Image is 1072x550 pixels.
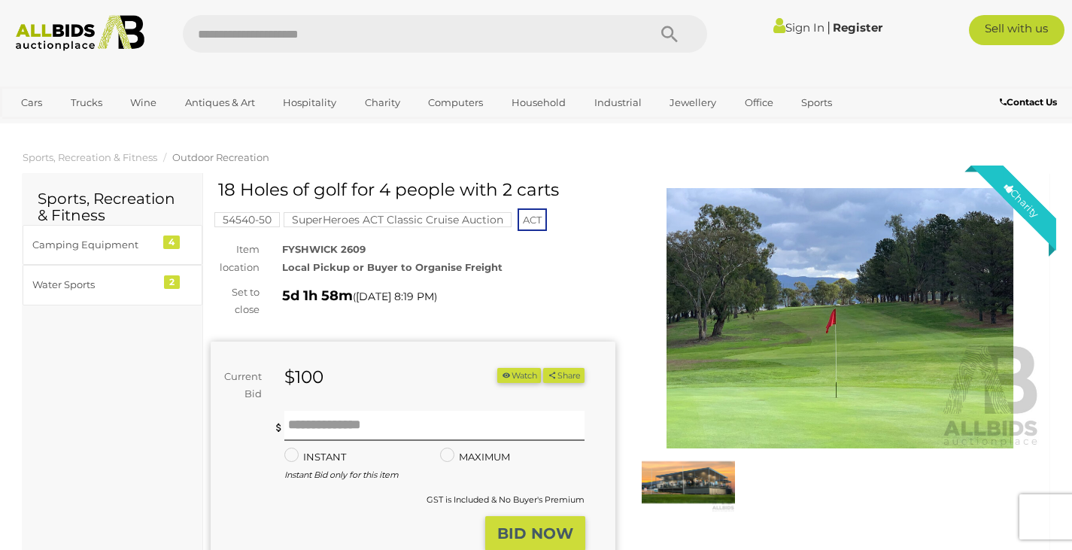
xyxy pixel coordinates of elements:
a: Camping Equipment 4 [23,225,202,265]
strong: $100 [284,366,323,387]
label: MAXIMUM [440,448,510,466]
span: ( ) [353,290,437,302]
h2: Sports, Recreation & Fitness [38,190,187,223]
span: ACT [518,208,547,231]
div: 2 [164,275,180,289]
mark: SuperHeroes ACT Classic Cruise Auction [284,212,512,227]
a: Jewellery [660,90,726,115]
div: Charity [987,166,1056,235]
img: 18 Holes of golf for 4 people with 2 carts [638,188,1043,448]
a: Sports, Recreation & Fitness [23,151,157,163]
span: | [827,19,831,35]
div: Item location [199,241,271,276]
a: Register [833,20,882,35]
a: Industrial [585,90,651,115]
a: Sports [791,90,842,115]
strong: Local Pickup or Buyer to Organise Freight [282,261,503,273]
button: Search [632,15,707,53]
a: [GEOGRAPHIC_DATA] [11,115,138,140]
img: 18 Holes of golf for 4 people with 2 carts [642,452,735,512]
small: GST is Included & No Buyer's Premium [427,494,585,505]
a: Charity [355,90,410,115]
a: 54540-50 [214,214,280,226]
div: Camping Equipment [32,236,156,254]
button: Share [543,368,585,384]
div: Current Bid [211,368,273,403]
i: Instant Bid only for this item [284,469,399,480]
a: Trucks [61,90,112,115]
a: Cars [11,90,52,115]
h1: 18 Holes of golf for 4 people with 2 carts [218,181,612,199]
a: Outdoor Recreation [172,151,269,163]
strong: 5d 1h 58m [282,287,353,304]
div: Set to close [199,284,271,319]
a: Antiques & Art [175,90,265,115]
b: Contact Us [1000,96,1057,108]
a: Household [502,90,575,115]
button: Watch [497,368,541,384]
a: Sell with us [969,15,1065,45]
a: Contact Us [1000,94,1061,111]
div: 4 [163,235,180,249]
span: [DATE] 8:19 PM [356,290,434,303]
a: Sign In [773,20,824,35]
a: Wine [120,90,166,115]
strong: FYSHWICK 2609 [282,243,366,255]
a: Water Sports 2 [23,265,202,305]
a: Computers [418,90,493,115]
li: Watch this item [497,368,541,384]
img: Allbids.com.au [8,15,152,51]
a: Hospitality [273,90,346,115]
label: INSTANT [284,448,346,466]
a: Office [735,90,783,115]
strong: BID NOW [497,524,573,542]
mark: 54540-50 [214,212,280,227]
a: SuperHeroes ACT Classic Cruise Auction [284,214,512,226]
div: Water Sports [32,276,156,293]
